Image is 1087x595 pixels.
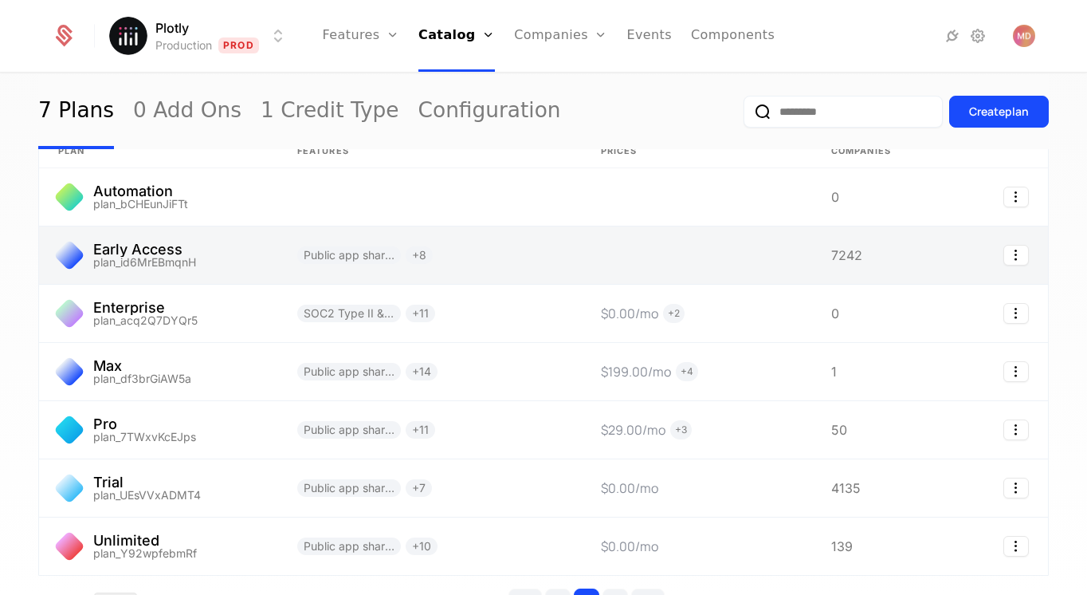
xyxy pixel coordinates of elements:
[949,96,1049,128] button: Createplan
[1013,25,1035,47] button: Open user button
[1003,536,1029,557] button: Select action
[38,74,114,149] a: 7 Plans
[1003,303,1029,324] button: Select action
[1003,420,1029,440] button: Select action
[261,74,399,149] a: 1 Credit Type
[969,104,1029,120] div: Create plan
[155,37,212,53] div: Production
[418,74,561,149] a: Configuration
[133,74,241,149] a: 0 Add Ons
[943,26,962,45] a: Integrations
[114,18,288,53] button: Select environment
[812,135,940,168] th: Companies
[582,135,812,168] th: Prices
[1003,187,1029,207] button: Select action
[278,135,582,168] th: Features
[1003,478,1029,498] button: Select action
[1003,361,1029,382] button: Select action
[1013,25,1035,47] img: Megan Dyer
[968,26,987,45] a: Settings
[218,37,259,53] span: Prod
[39,135,278,168] th: plan
[1003,245,1029,266] button: Select action
[155,18,189,37] span: Plotly
[109,17,147,55] img: Plotly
